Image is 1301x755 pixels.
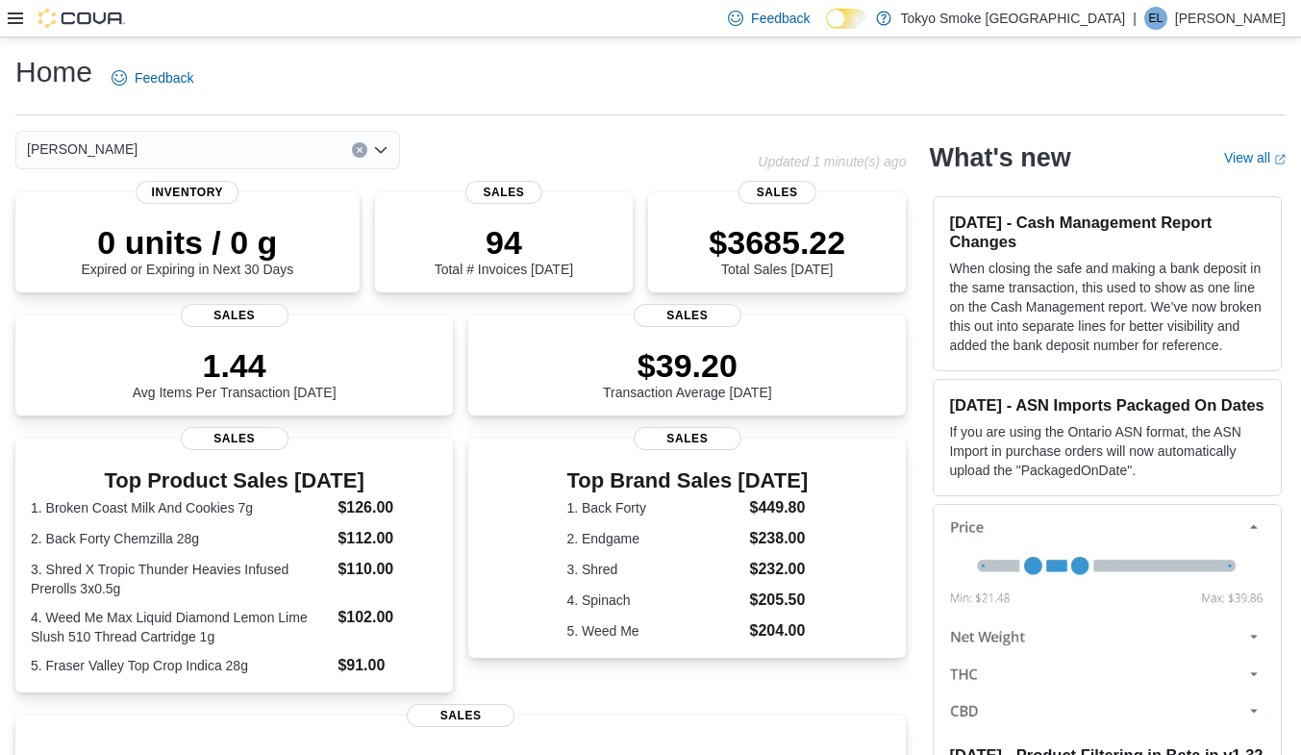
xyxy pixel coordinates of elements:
[104,59,201,97] a: Feedback
[338,527,438,550] dd: $112.00
[133,346,337,400] div: Avg Items Per Transaction [DATE]
[1224,150,1286,165] a: View allExternal link
[31,529,330,548] dt: 2. Back Forty Chemzilla 28g
[352,142,367,158] button: Clear input
[566,469,808,492] h3: Top Brand Sales [DATE]
[407,704,514,727] span: Sales
[750,619,809,642] dd: $204.00
[738,181,815,204] span: Sales
[435,223,573,262] p: 94
[338,654,438,677] dd: $91.00
[750,589,809,612] dd: $205.50
[566,529,741,548] dt: 2. Endgame
[31,469,438,492] h3: Top Product Sales [DATE]
[751,9,810,28] span: Feedback
[1149,7,1163,30] span: EL
[181,427,288,450] span: Sales
[709,223,845,262] p: $3685.22
[949,213,1265,251] h3: [DATE] - Cash Management Report Changes
[826,9,866,29] input: Dark Mode
[634,427,741,450] span: Sales
[566,498,741,517] dt: 1. Back Forty
[603,346,772,400] div: Transaction Average [DATE]
[634,304,741,327] span: Sales
[338,606,438,629] dd: $102.00
[709,223,845,277] div: Total Sales [DATE]
[758,154,906,169] p: Updated 1 minute(s) ago
[133,346,337,385] p: 1.44
[27,138,138,161] span: [PERSON_NAME]
[750,558,809,581] dd: $232.00
[31,656,330,675] dt: 5. Fraser Valley Top Crop Indica 28g
[338,558,438,581] dd: $110.00
[929,142,1070,173] h2: What's new
[181,304,288,327] span: Sales
[603,346,772,385] p: $39.20
[135,68,193,88] span: Feedback
[31,560,330,598] dt: 3. Shred X Tropic Thunder Heavies Infused Prerolls 3x0.5g
[81,223,293,262] p: 0 units / 0 g
[1133,7,1137,30] p: |
[750,527,809,550] dd: $238.00
[31,498,330,517] dt: 1. Broken Coast Milk And Cookies 7g
[566,591,741,610] dt: 4. Spinach
[750,496,809,519] dd: $449.80
[373,142,388,158] button: Open list of options
[31,608,330,646] dt: 4. Weed Me Max Liquid Diamond Lemon Lime Slush 510 Thread Cartridge 1g
[826,29,827,30] span: Dark Mode
[81,223,293,277] div: Expired or Expiring in Next 30 Days
[901,7,1126,30] p: Tokyo Smoke [GEOGRAPHIC_DATA]
[136,181,238,204] span: Inventory
[338,496,438,519] dd: $126.00
[15,53,92,91] h1: Home
[1144,7,1167,30] div: Emily Latta
[949,395,1265,415] h3: [DATE] - ASN Imports Packaged On Dates
[1274,154,1286,165] svg: External link
[566,621,741,641] dt: 5. Weed Me
[1175,7,1286,30] p: [PERSON_NAME]
[949,422,1265,480] p: If you are using the Ontario ASN format, the ASN Import in purchase orders will now automatically...
[38,9,125,28] img: Cova
[566,560,741,579] dt: 3. Shred
[949,259,1265,355] p: When closing the safe and making a bank deposit in the same transaction, this used to show as one...
[435,223,573,277] div: Total # Invoices [DATE]
[465,181,542,204] span: Sales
